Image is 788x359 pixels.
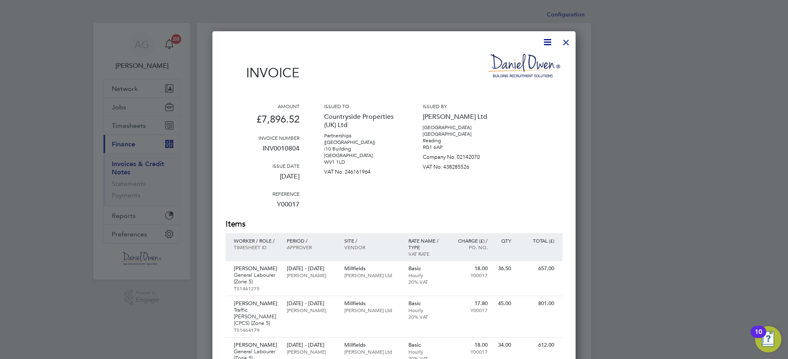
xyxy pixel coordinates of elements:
[408,307,444,313] p: Hourly
[234,307,279,327] p: Traffic [PERSON_NAME] (CPCS) (Zone 5)
[408,342,444,348] p: Basic
[452,237,488,244] p: Charge (£) /
[496,300,511,307] p: 45.00
[226,141,300,162] p: INV0010804
[423,124,497,131] p: [GEOGRAPHIC_DATA]
[324,109,398,132] p: Countryside Properties (UK) Ltd
[755,332,762,343] div: 10
[234,244,279,250] p: Timesheet ID
[408,272,444,278] p: Hourly
[452,244,488,250] p: Po. No.
[519,237,554,244] p: Total (£)
[344,300,400,307] p: Millfields
[287,244,336,250] p: Approver
[408,250,444,257] p: VAT rate
[324,146,398,152] p: i10 Building
[287,272,336,278] p: [PERSON_NAME]
[496,342,511,348] p: 34.00
[452,342,488,348] p: 18.00
[324,103,398,109] h3: Issued to
[226,197,300,218] p: Y00017
[488,54,562,77] img: danielowen-logo-remittance.png
[452,307,488,313] p: Y00017
[287,237,336,244] p: Period /
[226,65,300,81] h1: Invoice
[423,103,497,109] h3: Issued by
[324,159,398,165] p: WV1 1LD
[287,300,336,307] p: [DATE] - [DATE]
[234,285,279,292] p: TS1461275
[344,272,400,278] p: [PERSON_NAME] Ltd
[226,103,300,109] h3: Amount
[287,307,336,313] p: [PERSON_NAME]
[344,348,400,355] p: [PERSON_NAME] Ltd
[408,300,444,307] p: Basic
[423,131,497,137] p: [GEOGRAPHIC_DATA]
[423,144,497,151] p: RG1 6AP
[408,237,444,250] p: Rate name / type
[423,160,497,170] p: VAT No: 438285526
[344,237,400,244] p: Site /
[287,348,336,355] p: [PERSON_NAME]
[234,237,279,244] p: Worker / Role /
[226,218,562,230] h2: Items
[408,313,444,320] p: 20% VAT
[226,169,300,190] p: [DATE]
[234,272,279,285] p: General Labourer (Zone 5)
[234,342,279,348] p: [PERSON_NAME]
[287,342,336,348] p: [DATE] - [DATE]
[423,151,497,160] p: Company No: 02142070
[324,152,398,159] p: [GEOGRAPHIC_DATA]
[755,326,781,352] button: Open Resource Center, 10 new notifications
[344,244,400,250] p: Vendor
[324,165,398,175] p: VAT No: 246161964
[226,190,300,197] h3: Reference
[452,265,488,272] p: 18.00
[452,348,488,355] p: Y00017
[452,272,488,278] p: Y00017
[234,300,279,307] p: [PERSON_NAME]
[519,342,554,348] p: 612.00
[226,109,300,134] p: £7,896.52
[234,327,279,333] p: TS1464179
[496,265,511,272] p: 36.50
[324,132,398,146] p: Partnerships ([GEOGRAPHIC_DATA])
[287,265,336,272] p: [DATE] - [DATE]
[234,265,279,272] p: [PERSON_NAME]
[226,162,300,169] h3: Issue date
[408,265,444,272] p: Basic
[226,134,300,141] h3: Invoice number
[519,265,554,272] p: 657.00
[452,300,488,307] p: 17.80
[344,307,400,313] p: [PERSON_NAME] Ltd
[344,342,400,348] p: Millfields
[496,237,511,244] p: QTY
[408,348,444,355] p: Hourly
[408,278,444,285] p: 20% VAT
[344,265,400,272] p: Millfields
[423,109,497,124] p: [PERSON_NAME] Ltd
[519,300,554,307] p: 801.00
[423,137,497,144] p: Reading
